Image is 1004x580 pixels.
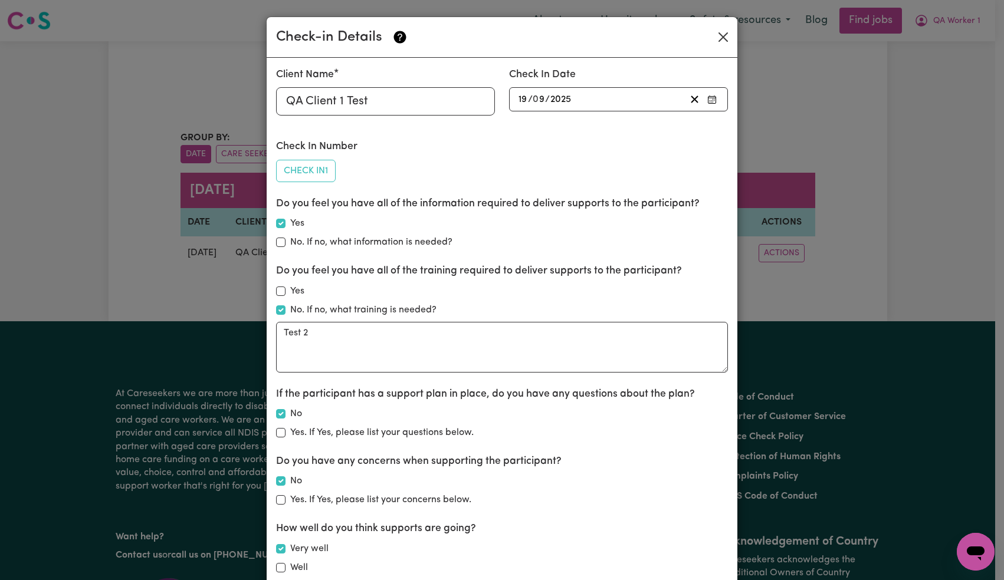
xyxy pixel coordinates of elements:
span: / [545,94,550,105]
button: Check In1 [276,160,336,182]
label: No. If no, what information is needed? [290,235,452,249]
label: No. If no, what training is needed? [290,303,437,317]
iframe: Button to launch messaging window [957,533,995,571]
label: Check In Number [276,139,357,154]
label: Yes [290,284,304,298]
label: No [290,474,302,488]
label: Do you feel you have all of the information required to deliver supports to the participant? [276,196,700,212]
label: Client Name [276,67,334,83]
span: 0 [533,95,539,104]
button: Close [714,28,733,47]
label: Do you feel you have all of the training required to deliver supports to the participant? [276,263,682,279]
textarea: Test 2 [276,322,728,373]
input: -- [533,91,545,107]
label: Well [290,561,308,575]
input: -- [518,91,528,107]
label: Yes. If Yes, please list your concerns below. [290,493,471,507]
label: Very well [290,542,329,556]
label: If the participant has a support plan in place, do you have any questions about the plan? [276,387,695,402]
label: Yes. If Yes, please list your questions below. [290,426,474,440]
div: Check-in Details [276,27,408,48]
label: No [290,407,302,421]
label: Check In Date [509,67,576,83]
span: / [528,94,533,105]
label: Yes [290,216,304,230]
label: Do you have any concerns when supporting the participant? [276,454,562,469]
label: How well do you think supports are going? [276,521,476,536]
input: ---- [550,91,572,107]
